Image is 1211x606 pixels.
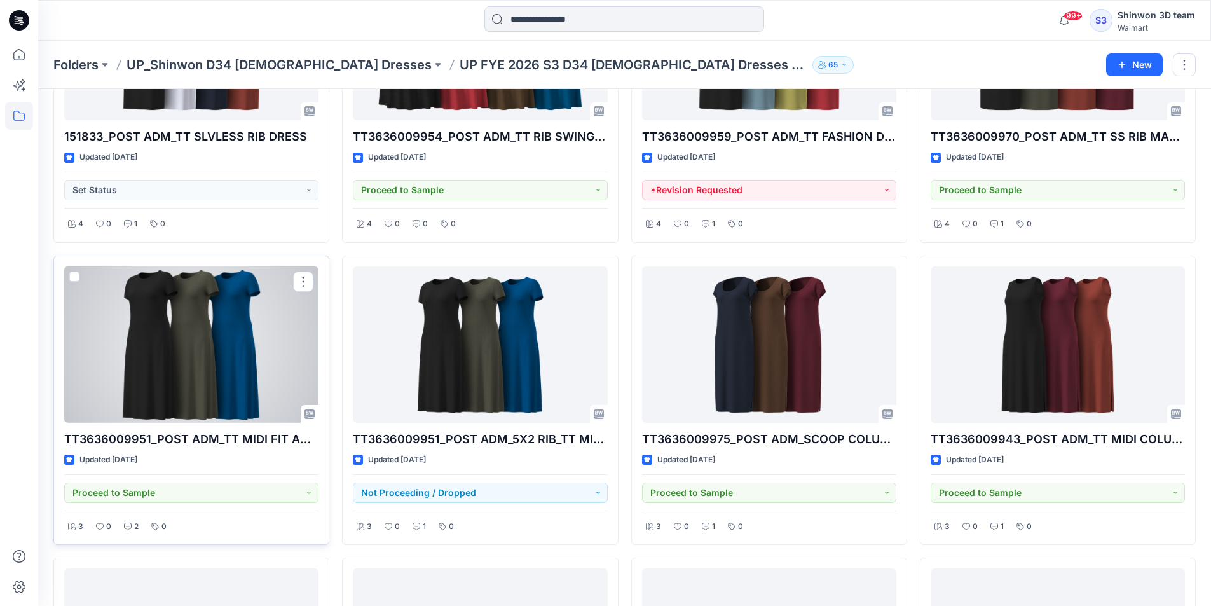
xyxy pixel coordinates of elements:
p: 0 [106,217,111,231]
p: 4 [656,217,661,231]
p: 65 [828,58,838,72]
div: Walmart [1118,23,1195,32]
span: 99+ [1064,11,1083,21]
p: TT3636009959_POST ADM_TT FASHION DRESS [642,128,896,146]
a: Folders [53,56,99,74]
p: Updated [DATE] [368,151,426,164]
p: 0 [449,520,454,534]
p: 1 [712,520,715,534]
p: 0 [395,520,400,534]
a: TT3636009951_POST ADM_5X2 RIB_TT MIDI FIT AND FLARE DRESS [353,266,607,424]
p: 0 [684,217,689,231]
p: Updated [DATE] [946,151,1004,164]
p: 4 [367,217,372,231]
p: Updated [DATE] [79,151,137,164]
p: 0 [738,217,743,231]
p: 0 [106,520,111,534]
p: TT3636009975_POST ADM_SCOOP COLUMN DRESS [642,430,896,448]
p: 3 [367,520,372,534]
p: UP FYE 2026 S3 D34 [DEMOGRAPHIC_DATA] Dresses Shinwon [460,56,807,74]
a: TT3636009975_POST ADM_SCOOP COLUMN DRESS [642,266,896,424]
p: 0 [395,217,400,231]
p: 0 [1027,520,1032,534]
p: 1 [712,217,715,231]
p: Updated [DATE] [657,151,715,164]
p: 0 [161,520,167,534]
a: UP_Shinwon D34 [DEMOGRAPHIC_DATA] Dresses [127,56,432,74]
button: New [1106,53,1163,76]
p: 151833_POST ADM_TT SLVLESS RIB DRESS [64,128,318,146]
div: Shinwon 3D team [1118,8,1195,23]
div: S3 [1090,9,1112,32]
p: 1 [134,217,137,231]
p: 0 [451,217,456,231]
p: 0 [973,520,978,534]
p: 1 [1001,520,1004,534]
p: TT3636009951_POST ADM_TT MIDI FIT AND FLARE DRESS [64,430,318,448]
p: 0 [684,520,689,534]
p: Updated [DATE] [79,453,137,467]
p: Updated [DATE] [657,453,715,467]
p: TT3636009943_POST ADM_TT MIDI COLUMN DRESS [931,430,1185,448]
p: 3 [656,520,661,534]
a: TT3636009951_POST ADM_TT MIDI FIT AND FLARE DRESS [64,266,318,424]
p: 1 [423,520,426,534]
p: 4 [945,217,950,231]
p: 3 [945,520,950,534]
a: TT3636009943_POST ADM_TT MIDI COLUMN DRESS [931,266,1185,424]
p: 1 [1001,217,1004,231]
p: Updated [DATE] [368,453,426,467]
p: 3 [78,520,83,534]
p: Updated [DATE] [946,453,1004,467]
p: 0 [738,520,743,534]
p: 0 [973,217,978,231]
p: TT3636009954_POST ADM_TT RIB SWING DRESS [353,128,607,146]
p: 0 [160,217,165,231]
button: 65 [812,56,854,74]
p: 2 [134,520,139,534]
p: 0 [423,217,428,231]
p: TT3636009970_POST ADM_TT SS RIB MAXI DRESS [931,128,1185,146]
p: TT3636009951_POST ADM_5X2 RIB_TT MIDI FIT AND FLARE DRESS [353,430,607,448]
p: 4 [78,217,83,231]
p: 0 [1027,217,1032,231]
